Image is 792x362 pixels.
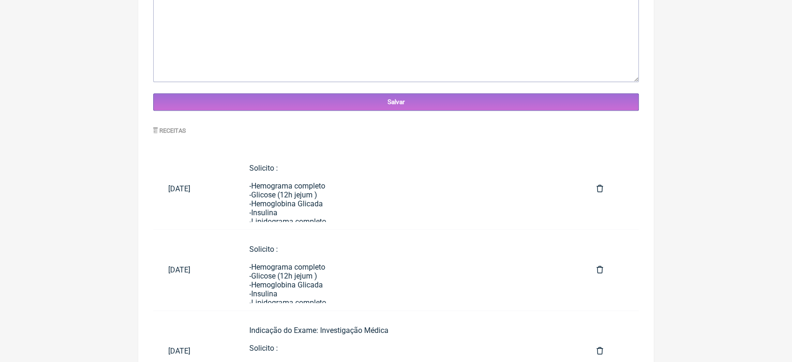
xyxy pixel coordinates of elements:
a: Solicito :-Hemograma completo-Glicose (12h jejum )-Hemoglobina Glicada-Insulina-Lipidograma compl... [234,156,582,222]
a: [DATE] [153,177,234,201]
a: [DATE] [153,258,234,282]
label: Receitas [153,127,186,134]
input: Salvar [153,93,639,111]
a: Solicito :-Hemograma completo-Glicose (12h jejum )-Hemoglobina Glicada-Insulina-Lipidograma compl... [234,237,582,303]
